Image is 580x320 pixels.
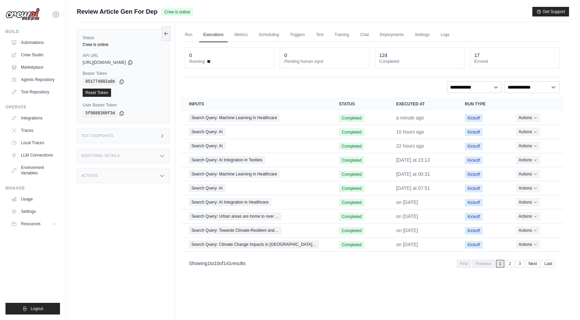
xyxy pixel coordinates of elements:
[81,154,120,158] h3: Additional Details
[8,37,60,48] a: Automations
[465,241,483,249] span: Kickoff
[379,52,387,59] div: 124
[189,184,323,192] a: View execution details for Search Query
[376,28,408,42] a: Deployments
[189,170,279,178] span: Search Query: Machine Learning in Healthcare
[339,142,364,150] span: Completed
[465,114,483,122] span: Kickoff
[356,28,373,42] a: Chat
[396,157,430,163] time: September 16, 2025 at 23:13 PST
[465,128,483,136] span: Kickoff
[83,89,111,97] a: Reset Token
[8,49,60,60] a: Crew Studio
[516,212,540,220] button: Actions for execution
[8,87,60,98] a: Tool Repository
[189,241,319,248] span: Search Query: Climate Change Impacts in [GEOGRAPHIC_DATA]…
[21,221,40,227] span: Resources
[496,260,505,267] span: 1
[516,240,540,249] button: Actions for execution
[77,7,157,16] span: Review Article Gen For Dep
[331,97,388,111] th: Status
[189,114,279,122] span: Search Query: Machine Learning in Healthcare
[207,261,210,266] span: 1
[83,42,164,47] div: Crew is online
[436,28,454,42] a: Logs
[396,129,424,135] time: September 19, 2025 at 14:17 PST
[189,59,205,64] span: Running
[199,28,228,42] a: Executions
[465,171,483,178] span: Kickoff
[189,213,281,220] span: Search Query: Urban areas are home to over …
[474,59,555,64] dt: Errored
[8,150,60,161] a: LLM Connections
[255,28,283,42] a: Scheduling
[465,213,483,220] span: Kickoff
[339,185,364,192] span: Completed
[83,53,164,58] label: API URL
[474,52,480,59] div: 17
[525,260,540,267] a: Next
[388,97,457,111] th: Executed at
[189,142,225,150] span: Search Query: AI
[396,214,418,219] time: September 13, 2025 at 17:37 PST
[396,185,430,191] time: September 15, 2025 at 07:51 PST
[8,137,60,148] a: Local Traces
[189,260,245,267] p: Showing to of results
[83,102,164,108] label: User Bearer Token
[8,162,60,179] a: Environment Variables
[532,7,569,16] button: Get Support
[516,128,540,136] button: Actions for execution
[8,125,60,136] a: Traces
[516,226,540,235] button: Actions for execution
[516,114,540,122] button: Actions for execution
[339,213,364,220] span: Completed
[541,260,555,267] a: Last
[189,128,323,136] a: View execution details for Search Query
[339,171,364,178] span: Completed
[465,227,483,235] span: Kickoff
[8,206,60,217] a: Settings
[516,260,524,267] a: 3
[81,134,113,138] h3: Test Endpoints
[189,184,225,192] span: Search Query: AI
[189,170,323,178] a: View execution details for Search Query
[83,60,126,65] span: [URL][DOMAIN_NAME]
[8,218,60,229] button: Resources
[286,28,309,42] a: Triggers
[189,52,192,59] div: 0
[339,199,364,206] span: Completed
[189,198,323,206] a: View execution details for Search Query
[83,109,118,117] code: 5f9888360f3d
[8,74,60,85] a: Agents Repository
[5,185,60,191] div: Manage
[465,185,483,192] span: Kickoff
[312,28,328,42] a: Test
[339,227,364,235] span: Completed
[516,184,540,192] button: Actions for execution
[8,194,60,205] a: Usage
[8,113,60,124] a: Integrations
[396,228,418,233] time: September 13, 2025 at 17:32 PST
[330,28,353,42] a: Training
[189,227,281,234] span: Search Query: Towards Climate-Resilient and…
[83,35,164,41] label: Status
[516,198,540,206] button: Actions for execution
[8,62,60,73] a: Marketplace
[5,303,60,315] button: Logout
[223,261,231,266] span: 141
[5,8,40,21] img: Logo
[31,306,43,311] span: Logout
[516,156,540,164] button: Actions for execution
[5,29,60,34] div: Build
[230,28,252,42] a: Metrics
[339,128,364,136] span: Completed
[189,198,271,206] span: Search Query: AI Integration in Healthcare
[379,59,460,64] dt: Completed
[396,199,418,205] time: September 13, 2025 at 22:42 PST
[465,199,483,206] span: Kickoff
[339,114,364,122] span: Completed
[457,260,555,267] nav: Pagination
[506,260,514,267] a: 2
[83,71,164,76] label: Bearer Token
[189,227,323,234] a: View execution details for Search Query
